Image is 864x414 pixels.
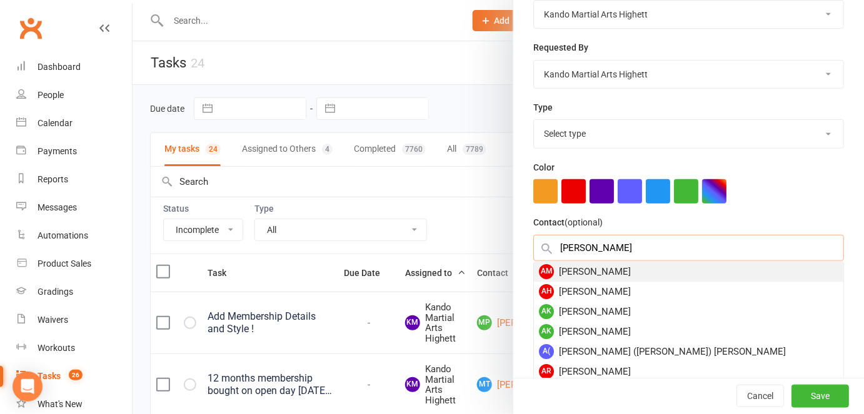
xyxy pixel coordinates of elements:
[38,174,68,184] div: Reports
[38,343,75,353] div: Workouts
[69,370,83,380] span: 26
[16,109,132,137] a: Calendar
[16,53,132,81] a: Dashboard
[791,385,849,408] button: Save
[534,342,843,362] div: [PERSON_NAME] ([PERSON_NAME]) [PERSON_NAME]
[539,284,554,299] span: AH
[38,230,88,240] div: Automations
[533,160,555,174] label: Color
[38,90,64,100] div: People
[539,364,554,379] span: AR
[534,282,843,302] div: [PERSON_NAME]
[16,250,132,278] a: Product Sales
[16,362,132,390] a: Tasks 26
[38,315,68,325] div: Waivers
[16,278,132,306] a: Gradings
[534,362,843,382] div: [PERSON_NAME]
[533,235,844,261] input: Search
[16,165,132,194] a: Reports
[16,222,132,250] a: Automations
[16,137,132,165] a: Payments
[38,62,81,72] div: Dashboard
[16,306,132,334] a: Waivers
[539,324,554,339] span: AK
[13,372,43,402] div: Open Intercom Messenger
[539,304,554,319] span: AK
[565,217,603,227] small: (optional)
[15,12,46,44] a: Clubworx
[16,334,132,362] a: Workouts
[533,215,603,229] label: Contact
[534,302,843,322] div: [PERSON_NAME]
[539,264,554,279] span: AM
[533,41,588,54] label: Requested By
[539,344,554,359] span: A(
[736,385,784,408] button: Cancel
[38,399,83,409] div: What's New
[38,287,73,297] div: Gradings
[16,81,132,109] a: People
[16,194,132,222] a: Messages
[38,118,73,128] div: Calendar
[533,101,553,114] label: Type
[38,371,61,381] div: Tasks
[38,202,77,212] div: Messages
[38,259,91,269] div: Product Sales
[534,262,843,282] div: [PERSON_NAME]
[38,146,77,156] div: Payments
[534,322,843,342] div: [PERSON_NAME]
